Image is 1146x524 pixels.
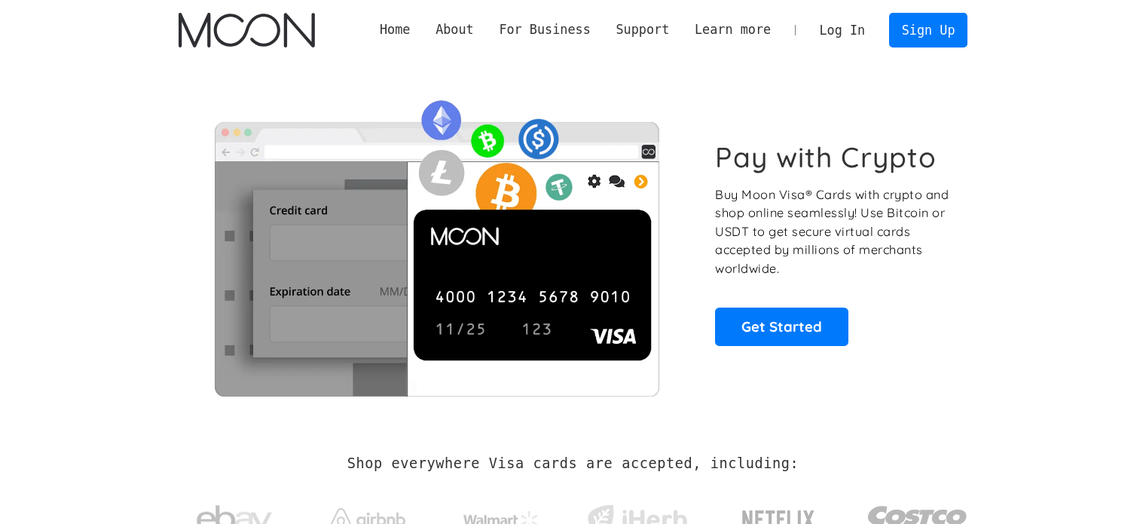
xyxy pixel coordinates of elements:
a: home [179,13,315,47]
a: Sign Up [889,13,967,47]
div: About [423,20,486,39]
img: Moon Cards let you spend your crypto anywhere Visa is accepted. [179,90,695,396]
img: Moon Logo [179,13,315,47]
a: Get Started [715,308,848,345]
a: Home [367,20,423,39]
div: Learn more [682,20,784,39]
div: For Business [487,20,604,39]
div: Support [616,20,669,39]
div: For Business [499,20,590,39]
a: Log In [807,14,878,47]
h2: Shop everywhere Visa cards are accepted, including: [347,455,799,472]
div: Support [604,20,682,39]
div: Learn more [695,20,771,39]
div: About [435,20,474,39]
h1: Pay with Crypto [715,140,937,174]
p: Buy Moon Visa® Cards with crypto and shop online seamlessly! Use Bitcoin or USDT to get secure vi... [715,185,951,278]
